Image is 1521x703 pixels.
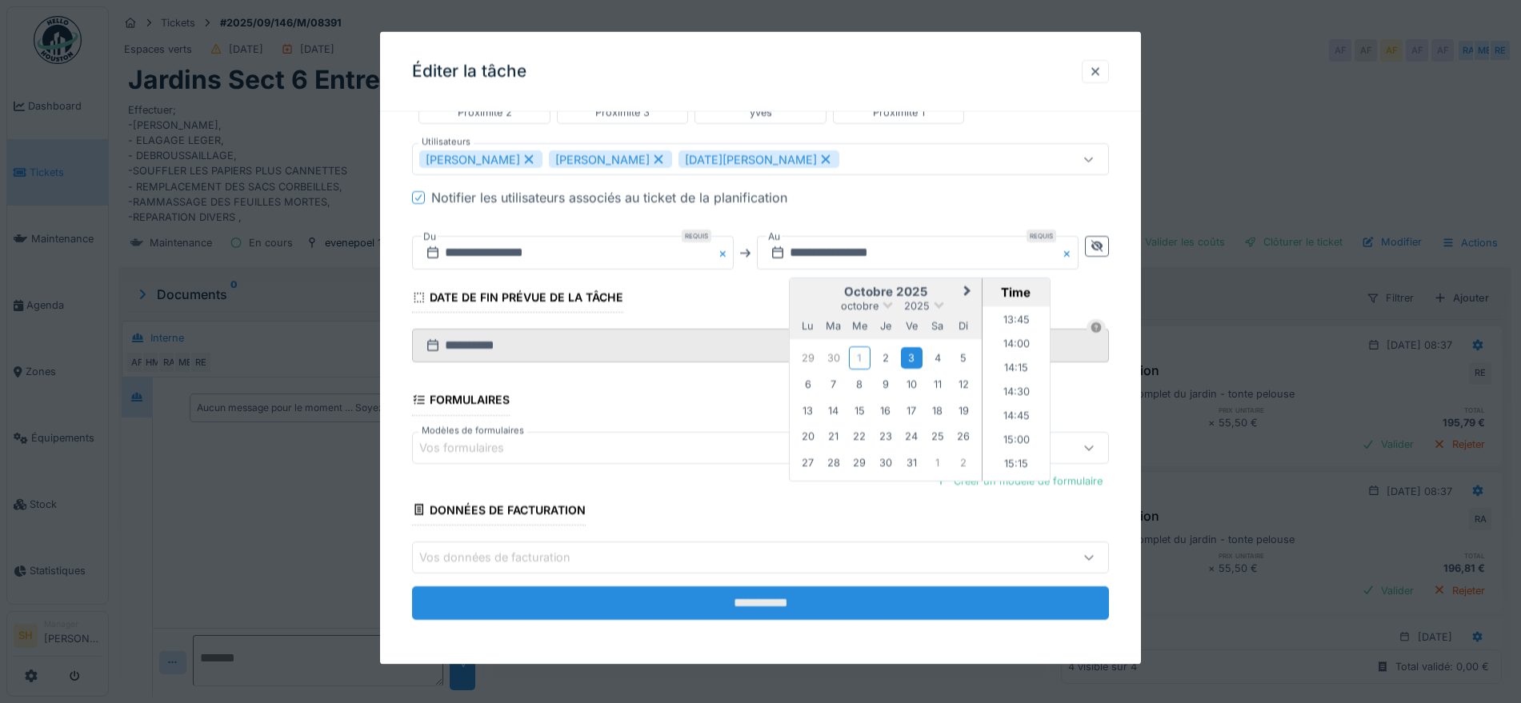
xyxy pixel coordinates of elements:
[795,344,976,475] div: Month octobre, 2025
[953,425,975,447] div: Choose dimanche 26 octobre 2025
[953,373,975,395] div: Choose dimanche 12 octobre 2025
[927,425,948,447] div: Choose samedi 25 octobre 2025
[797,399,819,421] div: Choose lundi 13 octobre 2025
[750,105,772,120] div: yves
[412,62,526,82] h3: Éditer la tâche
[418,135,474,149] label: Utilisateurs
[678,150,839,168] div: [DATE][PERSON_NAME]
[953,315,975,337] div: dimanche
[849,373,871,395] div: Choose mercredi 8 octobre 2025
[983,357,1051,381] li: 14:15
[875,347,896,369] div: Choose jeudi 2 octobre 2025
[983,381,1051,405] li: 14:30
[849,346,871,369] div: Not available mercredi 1 octobre 2025
[983,405,1051,429] li: 14:45
[419,150,542,168] div: [PERSON_NAME]
[901,315,923,337] div: vendredi
[987,285,1046,300] div: Time
[549,150,672,168] div: [PERSON_NAME]
[875,451,896,473] div: Choose jeudi 30 octobre 2025
[823,425,844,447] div: Choose mardi 21 octobre 2025
[928,469,1109,491] div: Créer un modèle de formulaire
[823,315,844,337] div: mardi
[875,315,896,337] div: jeudi
[682,230,711,242] div: Requis
[849,451,871,473] div: Choose mercredi 29 octobre 2025
[983,306,1051,481] ul: Time
[983,453,1051,477] li: 15:15
[849,425,871,447] div: Choose mercredi 22 octobre 2025
[458,105,512,120] div: Proximité 2
[983,334,1051,357] li: 14:00
[927,347,948,369] div: Choose samedi 4 octobre 2025
[419,438,526,456] div: Vos formulaires
[412,497,586,525] div: Données de facturation
[875,399,896,421] div: Choose jeudi 16 octobre 2025
[595,105,650,120] div: Proximité 3
[901,347,923,369] div: Choose vendredi 3 octobre 2025
[797,451,819,473] div: Choose lundi 27 octobre 2025
[927,451,948,473] div: Choose samedi 1 novembre 2025
[823,373,844,395] div: Choose mardi 7 octobre 2025
[875,373,896,395] div: Choose jeudi 9 octobre 2025
[823,347,844,369] div: Not available mardi 30 septembre 2025
[873,105,925,120] div: Proximité 1
[849,399,871,421] div: Choose mercredi 15 octobre 2025
[953,347,975,369] div: Choose dimanche 5 octobre 2025
[927,373,948,395] div: Choose samedi 11 octobre 2025
[1061,236,1079,270] button: Close
[904,300,930,312] span: 2025
[716,236,734,270] button: Close
[412,286,623,313] div: Date de fin prévue de la tâche
[901,373,923,395] div: Choose vendredi 10 octobre 2025
[901,451,923,473] div: Choose vendredi 31 octobre 2025
[823,451,844,473] div: Choose mardi 28 octobre 2025
[797,347,819,369] div: Not available lundi 29 septembre 2025
[1027,230,1056,242] div: Requis
[983,429,1051,453] li: 15:00
[418,423,527,437] label: Modèles de formulaires
[956,280,982,306] button: Next Month
[412,388,510,415] div: Formulaires
[767,228,782,246] label: Au
[901,399,923,421] div: Choose vendredi 17 octobre 2025
[422,228,438,246] label: Du
[983,477,1051,501] li: 15:30
[431,188,787,207] div: Notifier les utilisateurs associés au ticket de la planification
[823,399,844,421] div: Choose mardi 14 octobre 2025
[790,285,982,299] h2: octobre 2025
[901,425,923,447] div: Choose vendredi 24 octobre 2025
[849,315,871,337] div: mercredi
[953,451,975,473] div: Choose dimanche 2 novembre 2025
[797,373,819,395] div: Choose lundi 6 octobre 2025
[797,425,819,447] div: Choose lundi 20 octobre 2025
[419,549,593,566] div: Vos données de facturation
[983,310,1051,334] li: 13:45
[797,315,819,337] div: lundi
[875,425,896,447] div: Choose jeudi 23 octobre 2025
[953,399,975,421] div: Choose dimanche 19 octobre 2025
[927,315,948,337] div: samedi
[841,300,879,312] span: octobre
[927,399,948,421] div: Choose samedi 18 octobre 2025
